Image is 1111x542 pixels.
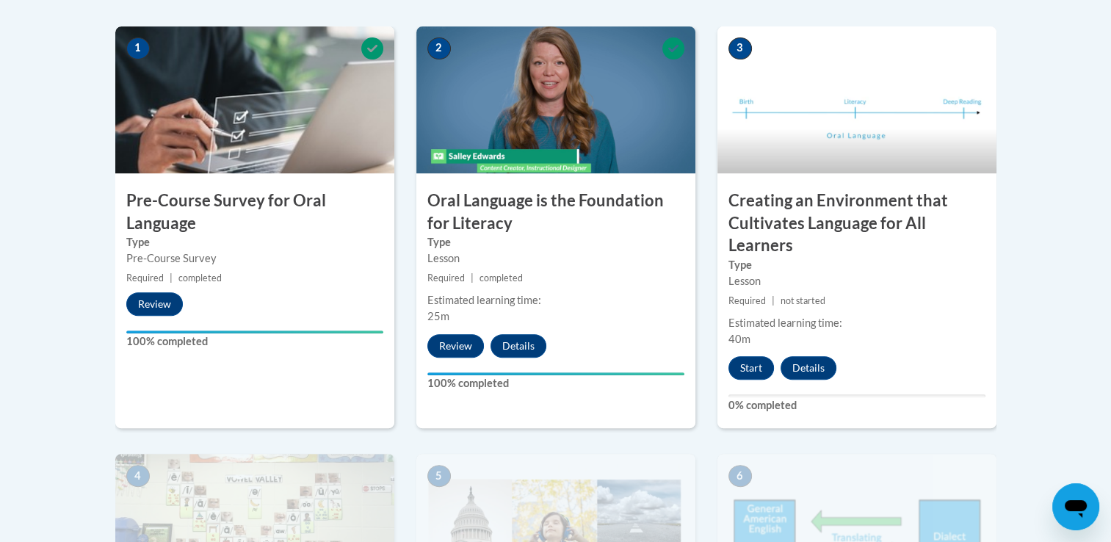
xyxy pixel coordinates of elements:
button: Review [427,334,484,358]
label: 100% completed [427,375,684,391]
div: Lesson [728,273,985,289]
iframe: Button to launch messaging window [1052,483,1099,530]
div: Your progress [427,372,684,375]
span: 40m [728,333,750,345]
span: 2 [427,37,451,59]
span: 6 [728,465,752,487]
span: Required [427,272,465,283]
span: completed [479,272,523,283]
span: completed [178,272,222,283]
button: Details [781,356,836,380]
img: Course Image [416,26,695,173]
label: 0% completed [728,397,985,413]
h3: Pre-Course Survey for Oral Language [115,189,394,235]
span: Required [126,272,164,283]
span: 4 [126,465,150,487]
h3: Oral Language is the Foundation for Literacy [416,189,695,235]
span: 3 [728,37,752,59]
div: Estimated learning time: [427,292,684,308]
span: | [471,272,474,283]
button: Details [491,334,546,358]
div: Estimated learning time: [728,315,985,331]
span: 25m [427,310,449,322]
label: Type [126,234,383,250]
div: Lesson [427,250,684,267]
label: 100% completed [126,333,383,350]
span: Required [728,295,766,306]
button: Start [728,356,774,380]
button: Review [126,292,183,316]
span: | [170,272,173,283]
h3: Creating an Environment that Cultivates Language for All Learners [717,189,996,257]
span: | [772,295,775,306]
span: not started [781,295,825,306]
div: Your progress [126,330,383,333]
span: 5 [427,465,451,487]
img: Course Image [115,26,394,173]
img: Course Image [717,26,996,173]
label: Type [427,234,684,250]
span: 1 [126,37,150,59]
div: Pre-Course Survey [126,250,383,267]
label: Type [728,257,985,273]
